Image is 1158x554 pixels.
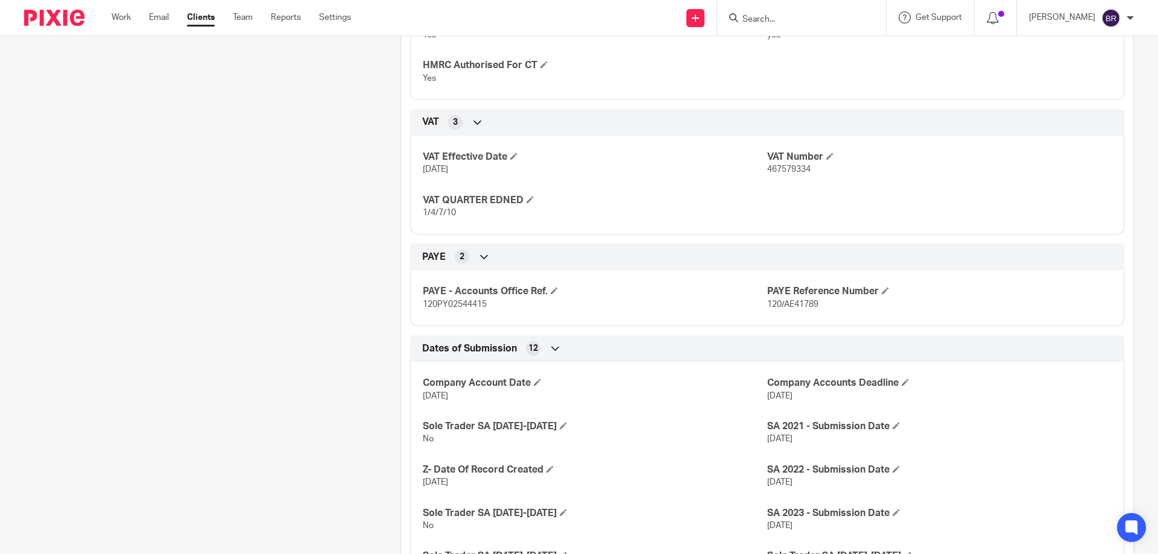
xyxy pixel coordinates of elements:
h4: Company Account Date [423,377,767,389]
h4: SA 2022 - Submission Date [767,464,1112,476]
h4: SA 2023 - Submission Date [767,507,1112,520]
a: Team [233,11,253,24]
span: [DATE] [767,478,793,486]
h4: Z- Date Of Record Created [423,464,767,476]
a: Clients [187,11,215,24]
span: Get Support [916,13,962,22]
span: 120PY02544415 [423,300,487,309]
span: Yes [423,31,436,39]
a: Email [149,11,169,24]
span: 12 [528,342,538,354]
span: 120/AE41789 [767,300,818,309]
h4: Company Accounts Deadline [767,377,1112,389]
h4: Sole Trader SA [DATE]-[DATE] [423,507,767,520]
span: 3 [453,116,458,128]
h4: VAT Number [767,151,1112,163]
span: 2 [460,251,464,263]
span: [DATE] [767,521,793,530]
h4: PAYE Reference Number [767,285,1112,298]
span: [DATE] [423,392,448,400]
span: yes [767,31,780,39]
h4: HMRC Authorised For CT [423,59,767,72]
span: No [423,521,434,530]
h4: VAT Effective Date [423,151,767,163]
a: Work [112,11,131,24]
h4: VAT QUARTER EDNED [423,194,767,207]
span: [DATE] [423,478,448,486]
span: [DATE] [767,392,793,400]
span: PAYE [422,251,446,263]
h4: SA 2021 - Submission Date [767,420,1112,433]
a: Settings [319,11,351,24]
h4: PAYE - Accounts Office Ref. [423,285,767,298]
span: [DATE] [423,165,448,174]
span: 1/4/7/10 [423,209,456,217]
span: [DATE] [767,435,793,443]
span: 467579334 [767,165,811,174]
span: Yes [423,74,436,83]
h4: Sole Trader SA [DATE]-[DATE] [423,420,767,433]
input: Search [741,14,850,25]
span: Dates of Submission [422,342,517,355]
img: Pixie [24,10,84,26]
span: No [423,435,434,443]
span: VAT [422,116,439,128]
img: svg%3E [1101,8,1121,28]
p: [PERSON_NAME] [1029,11,1095,24]
a: Reports [271,11,301,24]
